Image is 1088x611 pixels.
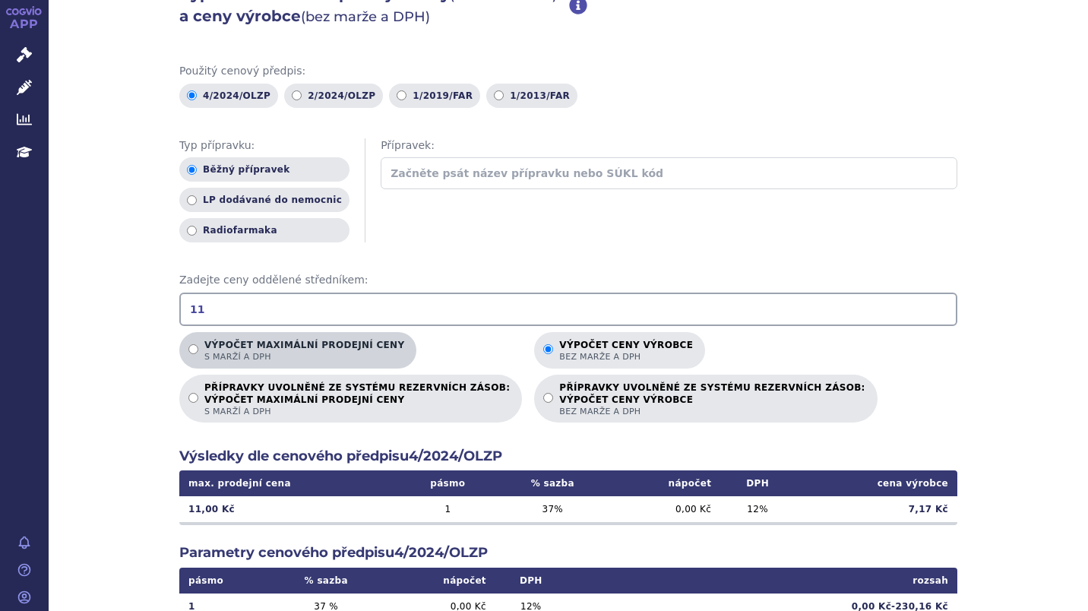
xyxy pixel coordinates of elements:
th: cena výrobce [795,470,957,496]
span: Zadejte ceny oddělené středníkem: [179,273,957,288]
p: Výpočet maximální prodejní ceny [204,340,404,362]
p: PŘÍPRAVKY UVOLNĚNÉ ZE SYSTÉMU REZERVNÍCH ZÁSOB: [204,382,510,417]
input: 1/2019/FAR [397,90,406,100]
label: 4/2024/OLZP [179,84,278,108]
h2: Parametry cenového předpisu 4/2024/OLZP [179,543,957,562]
span: s marží a DPH [204,351,404,362]
label: LP dodávané do nemocnic [179,188,349,212]
th: DPH [495,568,567,594]
th: nápočet [609,470,720,496]
p: Výpočet ceny výrobce [559,340,693,362]
input: PŘÍPRAVKY UVOLNĚNÉ ZE SYSTÉMU REZERVNÍCH ZÁSOB:VÝPOČET CENY VÝROBCEbez marže a DPH [543,393,553,403]
td: 12 % [720,496,795,522]
th: pásmo [400,470,497,496]
label: Radiofarmaka [179,218,349,242]
label: 2/2024/OLZP [284,84,383,108]
input: Zadejte ceny oddělené středníkem [179,293,957,326]
span: Přípravek: [381,138,957,154]
span: Použitý cenový předpis: [179,64,957,79]
input: Začněte psát název přípravku nebo SÚKL kód [381,157,957,189]
h2: Výsledky dle cenového předpisu 4/2024/OLZP [179,447,957,466]
input: LP dodávané do nemocnic [187,195,197,205]
input: 4/2024/OLZP [187,90,197,100]
input: Výpočet ceny výrobcebez marže a DPH [543,344,553,354]
p: PŘÍPRAVKY UVOLNĚNÉ ZE SYSTÉMU REZERVNÍCH ZÁSOB: [559,382,865,417]
span: s marží a DPH [204,406,510,417]
th: max. prodejní cena [179,470,400,496]
th: % sazba [272,568,380,594]
input: Běžný přípravek [187,165,197,175]
span: (bez marže a DPH) [301,8,430,25]
th: nápočet [380,568,495,594]
label: 1/2013/FAR [486,84,577,108]
td: 37 % [496,496,609,522]
strong: VÝPOČET CENY VÝROBCE [559,394,865,406]
span: Typ přípravku: [179,138,349,154]
input: PŘÍPRAVKY UVOLNĚNÉ ZE SYSTÉMU REZERVNÍCH ZÁSOB:VÝPOČET MAXIMÁLNÍ PRODEJNÍ CENYs marží a DPH [188,393,198,403]
input: 1/2013/FAR [494,90,504,100]
th: rozsah [567,568,957,594]
strong: VÝPOČET MAXIMÁLNÍ PRODEJNÍ CENY [204,394,510,406]
span: bez marže a DPH [559,406,865,417]
td: 7,17 Kč [795,496,957,522]
span: bez marže a DPH [559,351,693,362]
td: 0,00 Kč [609,496,720,522]
th: DPH [720,470,795,496]
input: Radiofarmaka [187,226,197,236]
input: Výpočet maximální prodejní cenys marží a DPH [188,344,198,354]
label: 1/2019/FAR [389,84,480,108]
th: % sazba [496,470,609,496]
input: 2/2024/OLZP [292,90,302,100]
td: 11,00 Kč [179,496,400,522]
th: pásmo [179,568,272,594]
label: Běžný přípravek [179,157,349,182]
td: 1 [400,496,497,522]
